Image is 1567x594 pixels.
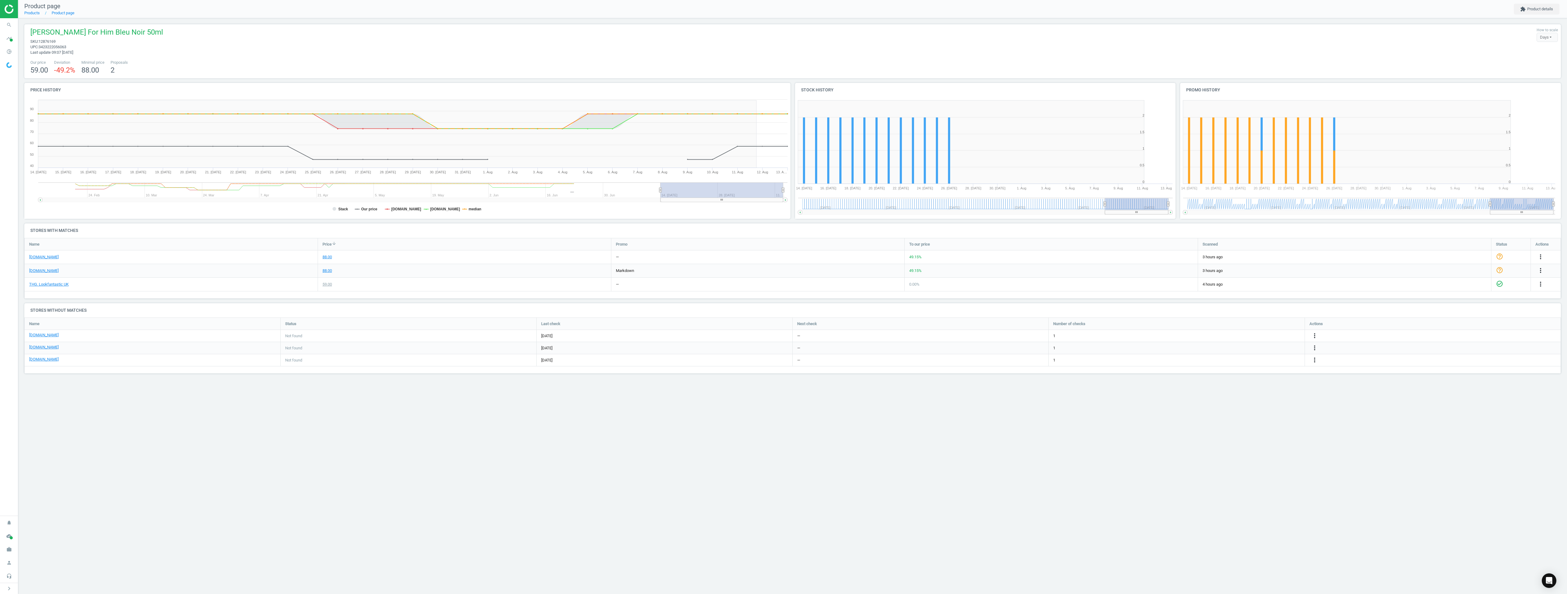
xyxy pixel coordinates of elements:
tspan: 1. Aug [1017,186,1026,190]
tspan: 16. [DATE] [820,186,836,190]
span: [PERSON_NAME] For Him Bleu Noir 50ml [30,27,163,39]
tspan: 28. [DATE] [380,170,396,174]
span: — [797,333,800,339]
text: 1.5 [1140,130,1144,134]
tspan: 5. Aug [1450,186,1460,190]
button: more_vert [1311,332,1318,340]
span: 3 hours ago [1203,268,1487,273]
span: Number of checks [1053,321,1085,327]
h4: Stores without matches [24,303,1561,317]
tspan: 11. Aug [732,170,743,174]
tspan: 26. [DATE] [1326,186,1342,190]
tspan: 1. Aug [1402,186,1412,190]
text: 90 [30,107,34,111]
tspan: median [469,207,481,211]
span: 1 [1053,358,1055,363]
text: 1.5 [1506,130,1511,134]
tspan: 14. [DATE] [1181,186,1197,190]
h4: Promo history [1180,83,1561,97]
i: check_circle_outline [1496,280,1503,287]
tspan: 18. [DATE] [1230,186,1246,190]
span: Our price [30,60,48,65]
button: more_vert [1537,253,1544,261]
span: Last check [541,321,560,327]
span: upc : [30,45,39,49]
label: How to scale [1537,28,1558,33]
span: 4 hours ago [1203,282,1487,287]
tspan: 11. Aug [1137,186,1148,190]
tspan: 26. [DATE] [330,170,346,174]
tspan: 3. Aug [1041,186,1050,190]
i: timeline [3,32,15,44]
tspan: 15. [DATE] [55,170,71,174]
tspan: Stack [338,207,348,211]
tspan: 16. [DATE] [80,170,96,174]
span: Next check [797,321,817,327]
tspan: 25. [DATE] [305,170,321,174]
text: 1 [1142,147,1144,150]
tspan: 7. Aug [1475,186,1484,190]
i: more_vert [1311,344,1318,351]
span: Name [29,321,39,327]
tspan: 19. [DATE] [155,170,171,174]
tspan: 30. [DATE] [430,170,446,174]
a: [DOMAIN_NAME] [29,332,59,338]
tspan: 14. [DATE] [30,170,46,174]
span: 1 [1053,333,1055,339]
div: — [616,282,619,287]
tspan: 22. [DATE] [1278,186,1294,190]
tspan: 11. … [776,193,785,197]
tspan: 8. Aug [658,170,667,174]
span: 49.15 % [909,268,922,273]
i: work [3,544,15,555]
span: Status [285,321,296,327]
a: THG. Lookfantastic UK [29,282,69,287]
tspan: [DOMAIN_NAME] [391,207,421,211]
text: 80 [30,119,34,122]
span: [DATE] [541,358,788,363]
h4: Stores with matches [24,223,1561,238]
tspan: 1. Aug [483,170,493,174]
h4: Price history [24,83,790,97]
tspan: 16. [DATE] [1205,186,1221,190]
span: Product page [24,2,60,10]
button: more_vert [1311,356,1318,364]
div: Days [1537,33,1558,42]
tspan: 13. Aug [1161,186,1172,190]
text: 60 [30,141,34,145]
i: extension [1520,6,1526,12]
span: 3423222056063 [39,45,66,49]
tspan: 28. [DATE] [965,186,981,190]
tspan: 17. [DATE] [105,170,121,174]
button: extensionProduct details [1514,4,1559,15]
tspan: 5. Aug [583,170,592,174]
span: Scanned [1203,241,1218,247]
tspan: 6. Aug [608,170,617,174]
text: 2 [1509,114,1511,117]
div: 88.00 [323,268,332,273]
tspan: 30. [DATE] [1375,186,1391,190]
i: help_outline [1496,253,1503,260]
span: To our price [909,241,930,247]
i: arrow_downward [332,241,336,246]
span: 3 hours ago [1203,254,1487,260]
text: 0 [1142,180,1144,184]
tspan: 27. [DATE] [355,170,371,174]
span: sku : [30,39,39,44]
tspan: 18. [DATE] [844,186,860,190]
tspan: 7. Aug [633,170,642,174]
span: Last update 09:07 [DATE] [30,50,73,55]
tspan: 31. [DATE] [455,170,471,174]
tspan: 4. Aug [558,170,567,174]
tspan: 10. Aug [707,170,718,174]
div: — [616,254,619,260]
span: Actions [1535,241,1549,247]
tspan: 12. Aug [757,170,768,174]
span: Name [29,241,39,247]
tspan: 14. [DATE] [796,186,812,190]
tspan: 28. [DATE] [1350,186,1367,190]
tspan: 7. Aug [1089,186,1099,190]
span: -49.2 % [54,66,75,74]
tspan: 30. [DATE] [989,186,1005,190]
i: pie_chart_outlined [3,46,15,57]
